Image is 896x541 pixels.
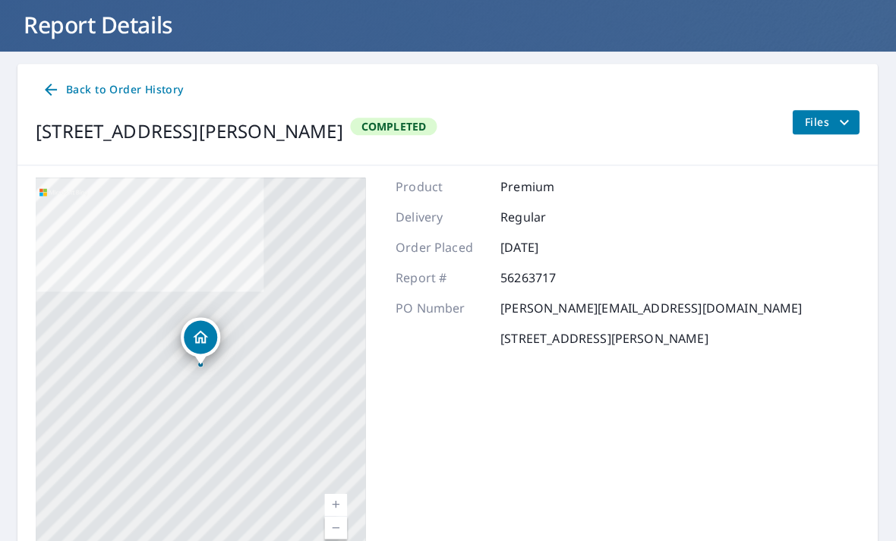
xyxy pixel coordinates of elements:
p: Premium [501,178,592,196]
div: Dropped pin, building 1, Residential property, 612 Haines Ave Dallas, TX 75208 [181,317,221,364]
span: Back to Order History [43,80,184,99]
p: 56263717 [501,269,592,287]
div: [STREET_ADDRESS][PERSON_NAME] [36,118,343,145]
button: filesDropdownBtn-56263717 [792,110,860,134]
p: Delivery [396,208,487,226]
p: Order Placed [396,238,487,256]
p: Regular [501,208,592,226]
span: Completed [352,119,435,134]
a: Current Level 17, Zoom Out [325,516,348,539]
p: [PERSON_NAME][EMAIL_ADDRESS][DOMAIN_NAME] [501,299,803,317]
a: Current Level 17, Zoom In [325,493,348,516]
p: [STREET_ADDRESS][PERSON_NAME] [501,329,708,348]
p: Product [396,178,487,196]
p: PO Number [396,299,487,317]
p: Report # [396,269,487,287]
span: Files [805,113,853,131]
h1: Report Details [18,9,878,40]
a: Back to Order History [36,76,190,104]
p: [DATE] [501,238,592,256]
